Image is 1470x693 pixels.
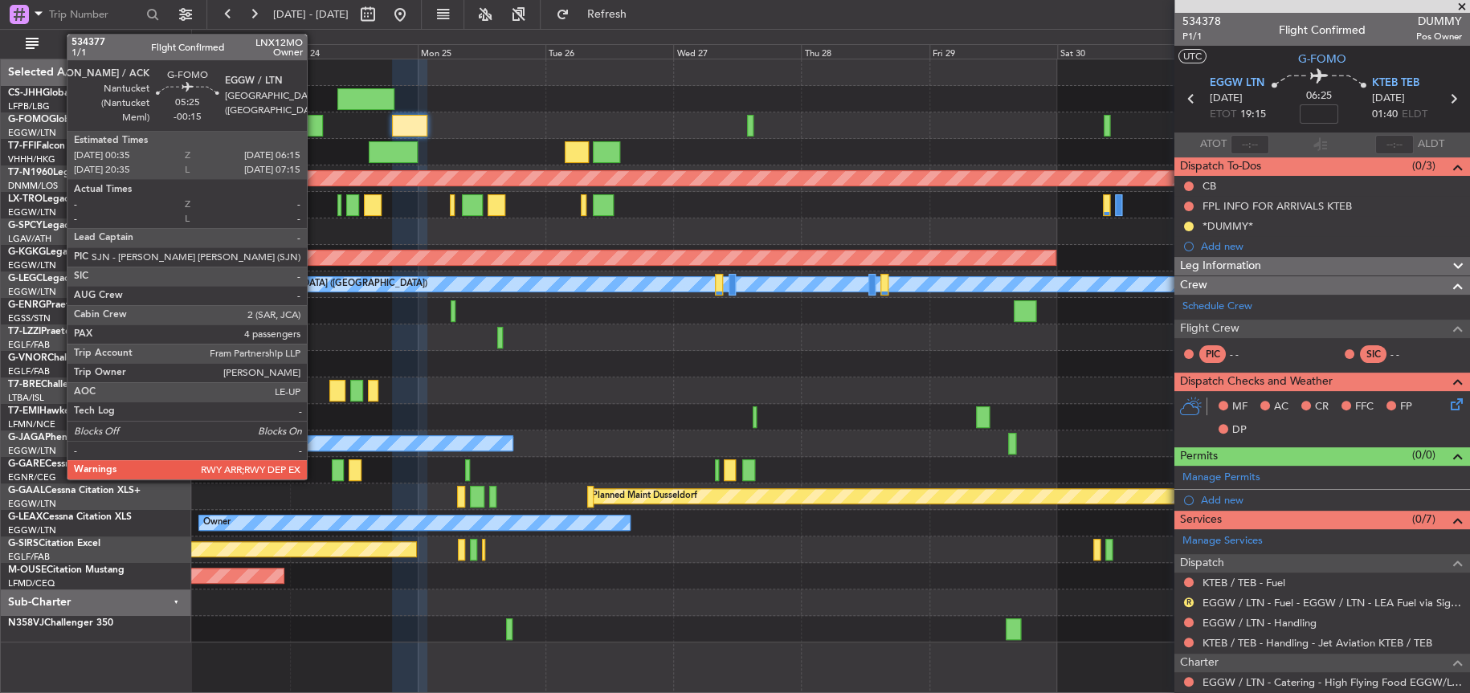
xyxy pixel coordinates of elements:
span: T7-FFI [8,141,36,151]
span: DP [1232,422,1247,438]
span: Charter [1180,654,1219,672]
span: KTEB TEB [1372,75,1419,92]
a: EGGW/LTN [8,524,56,536]
span: M-OUSE [8,565,47,575]
span: ELDT [1402,107,1427,123]
span: FFC [1355,399,1374,415]
span: ETOT [1210,107,1236,123]
span: ALDT [1418,137,1444,153]
a: G-GARECessna Citation XLS+ [8,459,141,469]
div: SIC [1360,345,1386,363]
a: M-OUSECitation Mustang [8,565,125,575]
a: EGGW/LTN [8,498,56,510]
a: LFMN/NCE [8,418,55,430]
a: EGSS/STN [8,312,51,324]
button: Refresh [549,2,645,27]
a: EGGW/LTN [8,127,56,139]
a: KTEB / TEB - Fuel [1203,576,1285,589]
span: G-GARE [8,459,45,469]
a: CS-JHHGlobal 6000 [8,88,97,98]
a: G-FOMOGlobal 6000 [8,115,104,124]
span: Dispatch [1180,554,1224,573]
span: (0/0) [1412,446,1435,463]
a: G-GAALCessna Citation XLS+ [8,486,141,495]
input: Trip Number [49,2,141,26]
div: Sat 30 [1057,44,1185,59]
div: Wed 27 [673,44,801,59]
a: Manage Services [1182,533,1263,549]
div: - - [1390,347,1427,361]
span: G-JAGA [8,433,45,442]
a: T7-N1960Legacy 650 [8,168,104,177]
a: G-LEGCLegacy 600 [8,274,94,283]
a: KTEB / TEB - Handling - Jet Aviation KTEB / TEB [1203,636,1432,650]
div: [DATE] [194,32,222,46]
a: EGGW/LTN [8,259,56,271]
a: G-LEAXCessna Citation XLS [8,512,132,522]
span: EGGW LTN [1210,75,1264,92]
a: N358VJChallenger 350 [8,618,113,628]
a: G-JAGAPhenom 300 [8,433,101,442]
a: LTBA/ISL [8,392,44,404]
a: LX-TROLegacy 650 [8,194,94,204]
a: EGLF/FAB [8,551,50,563]
span: (0/3) [1412,157,1435,174]
span: [DATE] - [DATE] [273,7,349,22]
span: 01:40 [1372,107,1398,123]
span: G-LEAX [8,512,43,522]
span: CR [1315,399,1329,415]
a: EGLF/FAB [8,339,50,351]
div: PIC [1199,345,1226,363]
button: UTC [1178,49,1207,63]
a: VHHH/HKG [8,153,55,165]
a: G-VNORChallenger 650 [8,353,116,363]
a: Schedule Crew [1182,299,1252,315]
a: G-SPCYLegacy 650 [8,221,94,230]
div: Mon 25 [418,44,545,59]
div: FPL INFO FOR ARRIVALS KTEB [1203,199,1352,213]
div: Sun 24 [290,44,418,59]
a: T7-BREChallenger 604 [8,380,110,389]
span: 534378 [1182,13,1221,30]
div: Add new [1201,493,1462,507]
span: LX-TRO [8,194,43,204]
span: All Aircraft [42,39,169,50]
span: G-LEGC [8,274,43,283]
span: Services [1180,511,1222,529]
span: G-KGKG [8,247,46,257]
a: EGGW / LTN - Handling [1203,616,1317,630]
div: Owner [203,511,231,535]
span: Leg Information [1180,257,1261,275]
a: EGLF/FAB [8,365,50,377]
span: Refresh [573,9,640,20]
span: Dispatch To-Dos [1180,157,1261,176]
span: T7-N1960 [8,168,53,177]
span: N358VJ [8,618,44,628]
span: Dispatch Checks and Weather [1180,373,1333,391]
a: DNMM/LOS [8,180,58,192]
div: No Crew Cannes (Mandelieu) [166,431,285,455]
span: Pos Owner [1416,30,1462,43]
a: G-SIRSCitation Excel [8,539,100,548]
span: Flight Crew [1180,320,1239,338]
div: Add new [1201,239,1462,253]
span: G-FOMO [8,115,49,124]
button: All Aircraft [18,31,174,57]
a: EGGW / LTN - Catering - High Flying Food EGGW/LTN [1203,675,1462,689]
span: G-ENRG [8,300,46,310]
div: Flight Confirmed [1279,22,1366,39]
span: P1/1 [1182,30,1221,43]
div: Fri 29 [929,44,1057,59]
div: Thu 28 [801,44,929,59]
a: LFMD/CEQ [8,577,55,589]
a: EGGW / LTN - Fuel - EGGW / LTN - LEA Fuel via Signature in EGGW [1203,596,1462,609]
a: T7-FFIFalcon 7X [8,141,80,151]
button: R [1184,597,1194,607]
div: CB [1203,179,1216,193]
span: G-SPCY [8,221,43,230]
span: G-SIRS [8,539,39,548]
a: LGAV/ATH [8,233,51,245]
span: 06:25 [1306,88,1332,104]
span: Crew [1180,276,1207,295]
span: Permits [1180,447,1218,466]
